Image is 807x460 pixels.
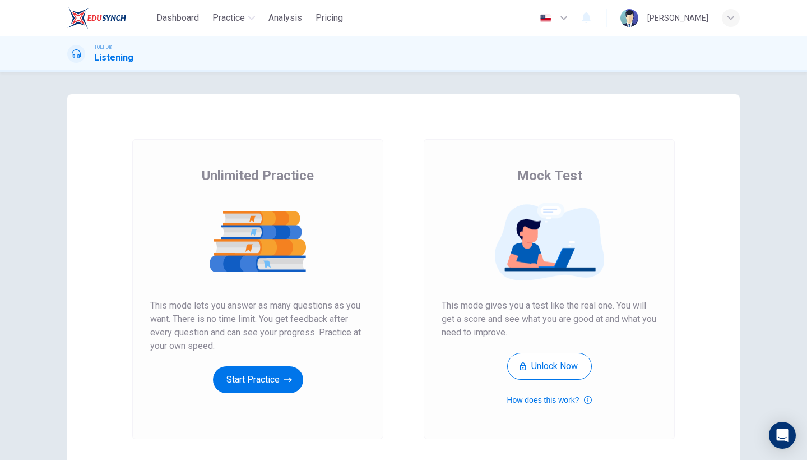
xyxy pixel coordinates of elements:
[67,7,126,29] img: EduSynch logo
[311,8,347,28] button: Pricing
[202,167,314,185] span: Unlimited Practice
[316,11,343,25] span: Pricing
[152,8,203,28] button: Dashboard
[94,43,112,51] span: TOEFL®
[156,11,199,25] span: Dashboard
[769,422,796,449] div: Open Intercom Messenger
[442,299,657,339] span: This mode gives you a test like the real one. You will get a score and see what you are good at a...
[264,8,307,28] button: Analysis
[517,167,582,185] span: Mock Test
[208,8,259,28] button: Practice
[212,11,245,25] span: Practice
[647,11,708,25] div: [PERSON_NAME]
[213,366,303,393] button: Start Practice
[620,9,638,27] img: Profile picture
[539,14,553,22] img: en
[67,7,152,29] a: EduSynch logo
[507,353,592,380] button: Unlock Now
[507,393,591,407] button: How does this work?
[150,299,365,353] span: This mode lets you answer as many questions as you want. There is no time limit. You get feedback...
[94,51,133,65] h1: Listening
[268,11,302,25] span: Analysis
